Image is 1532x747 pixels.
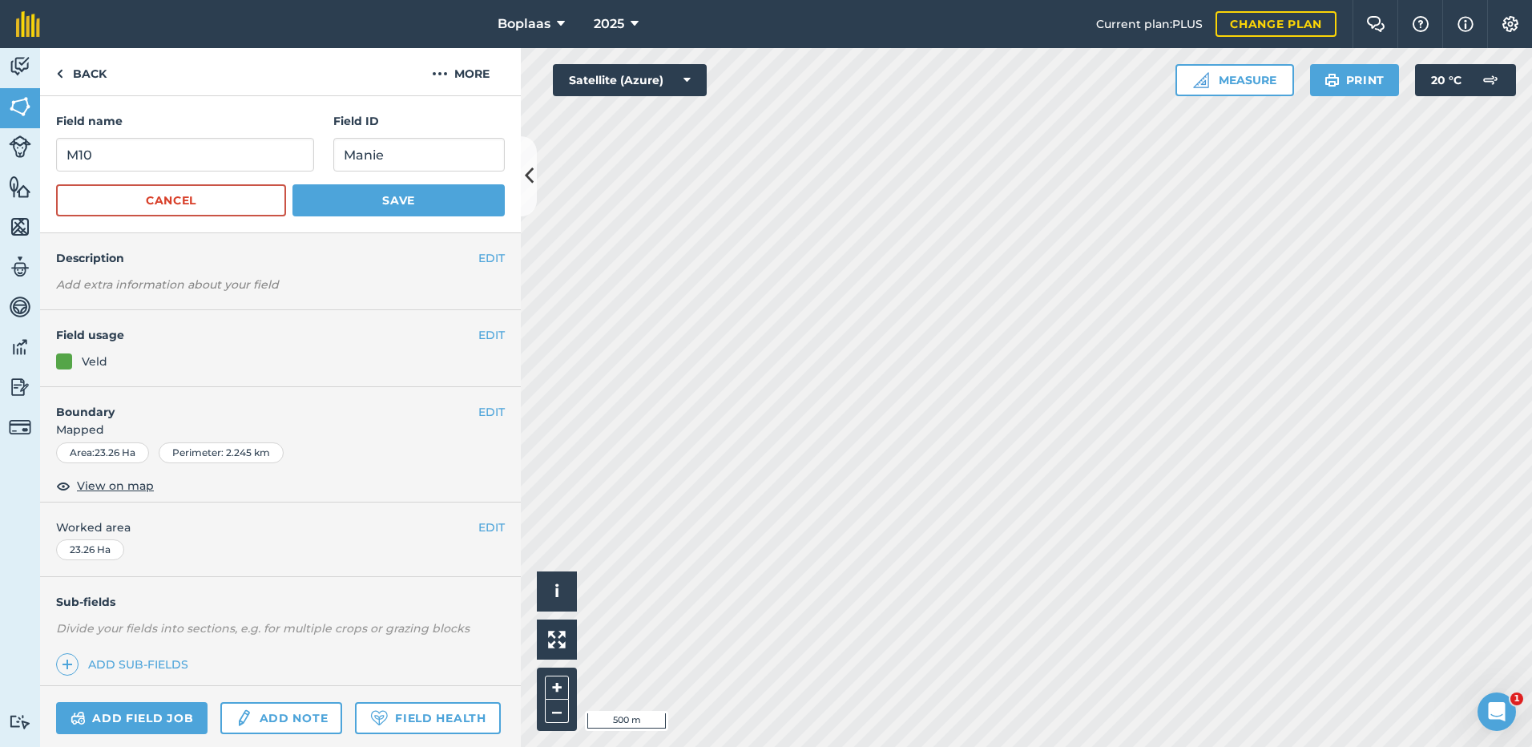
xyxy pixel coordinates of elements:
[56,702,208,734] a: Add field job
[82,353,107,370] div: Veld
[9,714,31,729] img: svg+xml;base64,PD94bWwgdmVyc2lvbj0iMS4wIiBlbmNvZGluZz0idXRmLTgiPz4KPCEtLSBHZW5lcmF0b3I6IEFkb2JlIE...
[9,215,31,239] img: svg+xml;base64,PHN2ZyB4bWxucz0iaHR0cDovL3d3dy53My5vcmcvMjAwMC9zdmciIHdpZHRoPSI1NiIgaGVpZ2h0PSI2MC...
[333,112,505,130] h4: Field ID
[1324,71,1340,90] img: svg+xml;base64,PHN2ZyB4bWxucz0iaHR0cDovL3d3dy53My5vcmcvMjAwMC9zdmciIHdpZHRoPSIxOSIgaGVpZ2h0PSIyNC...
[16,11,40,37] img: fieldmargin Logo
[235,709,252,728] img: svg+xml;base64,PD94bWwgdmVyc2lvbj0iMS4wIiBlbmNvZGluZz0idXRmLTgiPz4KPCEtLSBHZW5lcmF0b3I6IEFkb2JlIE...
[292,184,505,216] button: Save
[56,519,505,536] span: Worked area
[56,653,195,676] a: Add sub-fields
[9,416,31,438] img: svg+xml;base64,PD94bWwgdmVyc2lvbj0iMS4wIiBlbmNvZGluZz0idXRmLTgiPz4KPCEtLSBHZW5lcmF0b3I6IEFkb2JlIE...
[1366,16,1385,32] img: Two speech bubbles overlapping with the left bubble in the forefront
[40,593,521,611] h4: Sub-fields
[9,135,31,158] img: svg+xml;base64,PD94bWwgdmVyc2lvbj0iMS4wIiBlbmNvZGluZz0idXRmLTgiPz4KPCEtLSBHZW5lcmF0b3I6IEFkb2JlIE...
[594,14,624,34] span: 2025
[9,375,31,399] img: svg+xml;base64,PD94bWwgdmVyc2lvbj0iMS4wIiBlbmNvZGluZz0idXRmLTgiPz4KPCEtLSBHZW5lcmF0b3I6IEFkb2JlIE...
[478,249,505,267] button: EDIT
[1431,64,1461,96] span: 20 ° C
[1415,64,1516,96] button: 20 °C
[71,709,86,728] img: svg+xml;base64,PD94bWwgdmVyc2lvbj0iMS4wIiBlbmNvZGluZz0idXRmLTgiPz4KPCEtLSBHZW5lcmF0b3I6IEFkb2JlIE...
[537,571,577,612] button: i
[9,295,31,319] img: svg+xml;base64,PD94bWwgdmVyc2lvbj0iMS4wIiBlbmNvZGluZz0idXRmLTgiPz4KPCEtLSBHZW5lcmF0b3I6IEFkb2JlIE...
[9,175,31,199] img: svg+xml;base64,PHN2ZyB4bWxucz0iaHR0cDovL3d3dy53My5vcmcvMjAwMC9zdmciIHdpZHRoPSI1NiIgaGVpZ2h0PSI2MC...
[56,112,314,130] h4: Field name
[56,476,154,495] button: View on map
[553,64,707,96] button: Satellite (Azure)
[56,64,63,83] img: svg+xml;base64,PHN2ZyB4bWxucz0iaHR0cDovL3d3dy53My5vcmcvMjAwMC9zdmciIHdpZHRoPSI5IiBoZWlnaHQ9IjI0Ii...
[432,64,448,83] img: svg+xml;base64,PHN2ZyB4bWxucz0iaHR0cDovL3d3dy53My5vcmcvMjAwMC9zdmciIHdpZHRoPSIyMCIgaGVpZ2h0PSIyNC...
[554,581,559,601] span: i
[56,277,279,292] em: Add extra information about your field
[56,326,478,344] h4: Field usage
[478,403,505,421] button: EDIT
[1474,64,1506,96] img: svg+xml;base64,PD94bWwgdmVyc2lvbj0iMS4wIiBlbmNvZGluZz0idXRmLTgiPz4KPCEtLSBHZW5lcmF0b3I6IEFkb2JlIE...
[56,539,124,560] div: 23.26 Ha
[9,55,31,79] img: svg+xml;base64,PD94bWwgdmVyc2lvbj0iMS4wIiBlbmNvZGluZz0idXRmLTgiPz4KPCEtLSBHZW5lcmF0b3I6IEFkb2JlIE...
[9,255,31,279] img: svg+xml;base64,PD94bWwgdmVyc2lvbj0iMS4wIiBlbmNvZGluZz0idXRmLTgiPz4KPCEtLSBHZW5lcmF0b3I6IEFkb2JlIE...
[545,676,569,700] button: +
[548,631,566,648] img: Four arrows, one pointing top left, one top right, one bottom right and the last bottom left
[220,702,342,734] a: Add note
[1510,692,1523,705] span: 1
[1457,14,1474,34] img: svg+xml;base64,PHN2ZyB4bWxucz0iaHR0cDovL3d3dy53My5vcmcvMjAwMC9zdmciIHdpZHRoPSIxNyIgaGVpZ2h0PSIxNy...
[62,655,73,674] img: svg+xml;base64,PHN2ZyB4bWxucz0iaHR0cDovL3d3dy53My5vcmcvMjAwMC9zdmciIHdpZHRoPSIxNCIgaGVpZ2h0PSIyNC...
[1478,692,1516,731] iframe: Intercom live chat
[478,326,505,344] button: EDIT
[1501,16,1520,32] img: A cog icon
[545,700,569,723] button: –
[56,249,505,267] h4: Description
[498,14,550,34] span: Boplaas
[40,48,123,95] a: Back
[40,421,521,438] span: Mapped
[40,387,478,421] h4: Boundary
[1096,15,1203,33] span: Current plan : PLUS
[401,48,521,95] button: More
[56,442,149,463] div: Area : 23.26 Ha
[1175,64,1294,96] button: Measure
[56,184,286,216] button: Cancel
[9,95,31,119] img: svg+xml;base64,PHN2ZyB4bWxucz0iaHR0cDovL3d3dy53My5vcmcvMjAwMC9zdmciIHdpZHRoPSI1NiIgaGVpZ2h0PSI2MC...
[9,335,31,359] img: svg+xml;base64,PD94bWwgdmVyc2lvbj0iMS4wIiBlbmNvZGluZz0idXRmLTgiPz4KPCEtLSBHZW5lcmF0b3I6IEFkb2JlIE...
[56,476,71,495] img: svg+xml;base64,PHN2ZyB4bWxucz0iaHR0cDovL3d3dy53My5vcmcvMjAwMC9zdmciIHdpZHRoPSIxOCIgaGVpZ2h0PSIyNC...
[478,519,505,536] button: EDIT
[1411,16,1430,32] img: A question mark icon
[1310,64,1400,96] button: Print
[355,702,500,734] a: Field Health
[1193,72,1209,88] img: Ruler icon
[77,477,154,495] span: View on map
[159,442,284,463] div: Perimeter : 2.245 km
[1216,11,1336,37] a: Change plan
[56,621,470,636] em: Divide your fields into sections, e.g. for multiple crops or grazing blocks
